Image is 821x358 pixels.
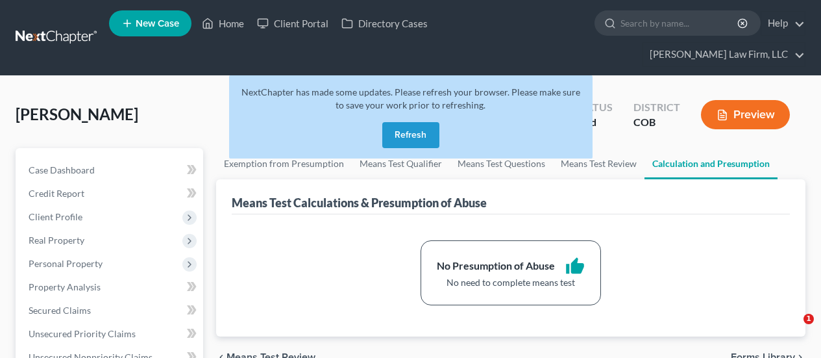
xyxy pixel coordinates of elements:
[565,257,585,276] i: thumb_up
[644,148,778,179] a: Calculation and Presumption
[29,305,91,316] span: Secured Claims
[232,195,487,211] div: Means Test Calculations & Presumption of Abuse
[18,322,203,346] a: Unsecured Priority Claims
[620,11,739,35] input: Search by name...
[18,275,203,299] a: Property Analysis
[195,12,251,35] a: Home
[553,148,644,179] a: Means Test Review
[18,182,203,205] a: Credit Report
[335,12,434,35] a: Directory Cases
[29,281,101,292] span: Property Analysis
[574,115,613,130] div: Lead
[382,122,439,148] button: Refresh
[18,159,203,182] a: Case Dashboard
[633,115,680,130] div: COB
[574,100,613,115] div: Status
[437,276,585,289] div: No need to complete means test
[216,148,352,179] a: Exemption from Presumption
[29,235,84,246] span: Real Property
[251,12,335,35] a: Client Portal
[643,43,805,66] a: [PERSON_NAME] Law Firm, LLC
[29,211,82,222] span: Client Profile
[437,259,555,274] div: No Presumption of Abuse
[29,188,84,199] span: Credit Report
[761,12,805,35] a: Help
[29,328,136,339] span: Unsecured Priority Claims
[29,258,103,269] span: Personal Property
[701,100,790,129] button: Preview
[136,19,179,29] span: New Case
[18,299,203,322] a: Secured Claims
[777,314,808,345] iframe: Intercom live chat
[29,164,95,175] span: Case Dashboard
[803,314,814,324] span: 1
[633,100,680,115] div: District
[16,105,138,123] span: [PERSON_NAME]
[241,86,580,110] span: NextChapter has made some updates. Please refresh your browser. Please make sure to save your wor...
